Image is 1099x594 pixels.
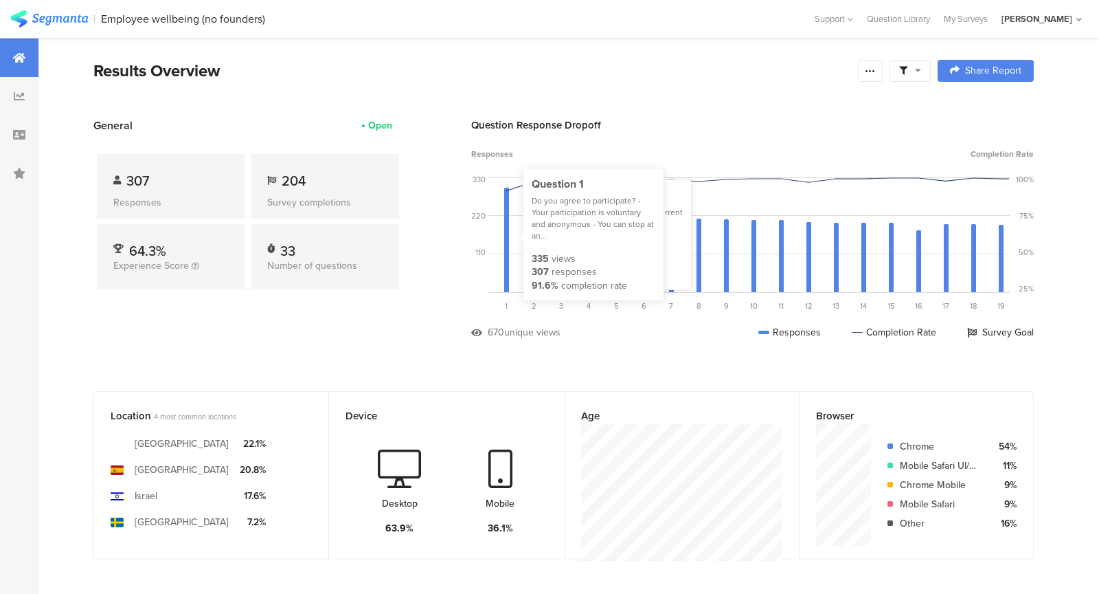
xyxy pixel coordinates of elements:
span: 8 [696,300,701,311]
div: Employee wellbeing (no founders) [101,12,265,25]
span: General [93,118,133,133]
div: Chrome [900,439,982,454]
div: [GEOGRAPHIC_DATA] [135,515,229,529]
div: 54% [993,439,1017,454]
span: 307 [126,170,149,191]
div: Browser [816,408,994,423]
span: 18 [970,300,977,311]
span: 64.3% [129,241,166,261]
div: [GEOGRAPHIC_DATA] [135,463,229,477]
div: Completion Rate [852,325,936,340]
div: Survey Goal [967,325,1034,340]
div: 220 [471,210,486,221]
span: 13 [832,300,839,311]
div: Responses [113,195,229,210]
div: Device [345,408,524,423]
div: Mobile Safari UI/WKWebView [900,459,982,473]
div: Location [111,408,289,423]
div: 50% [1019,247,1034,258]
div: 307 [532,265,549,279]
div: | [93,11,95,27]
div: Other [900,516,982,531]
span: 204 [282,170,306,191]
span: Experience Score [113,258,189,273]
div: 16% [993,516,1017,531]
div: 36.1% [488,521,513,536]
div: 17.6% [240,489,266,503]
span: Number of questions [267,258,357,273]
div: 100% [1016,174,1034,185]
div: Chrome Mobile [900,478,982,492]
span: 14 [860,300,867,311]
div: [GEOGRAPHIC_DATA] [135,437,229,451]
div: Support [815,8,853,30]
div: Question 1 [532,177,655,192]
div: unique views [504,325,560,340]
div: Age [581,408,760,423]
div: Results Overview [93,58,851,83]
div: 7.2% [240,515,266,529]
img: segmanta logo [10,10,88,27]
div: Mobile [486,496,514,511]
span: 6 [642,300,646,311]
div: 670 [488,325,504,340]
span: 19 [997,300,1005,311]
div: 75% [1019,210,1034,221]
div: Israel [135,489,157,503]
span: 9 [724,300,729,311]
div: 20.8% [240,463,266,477]
span: Share Report [965,66,1021,76]
div: 110 [475,247,486,258]
div: 9% [993,497,1017,511]
span: 15 [887,300,895,311]
div: responses [552,265,597,279]
div: 22.1% [240,437,266,451]
div: Question Response Dropoff [471,118,1034,133]
span: Responses [471,148,513,160]
span: 5 [614,300,619,311]
a: My Surveys [937,12,995,25]
div: 25% [1019,283,1034,294]
span: 4 most common locations [154,411,236,422]
span: 3 [559,300,563,311]
a: Question Library [860,12,937,25]
div: 91.6% [532,279,558,293]
span: 17 [942,300,949,311]
span: 4 [587,300,591,311]
div: Desktop [382,496,418,511]
span: 10 [750,300,758,311]
div: Do you agree to participate? - Your participation is voluntary and anonymous - You can stop at an... [532,195,655,241]
div: Open [368,118,392,133]
span: 12 [805,300,813,311]
span: 1 [505,300,508,311]
div: views [552,252,576,266]
span: Completion Rate [971,148,1034,160]
div: Responses [758,325,821,340]
div: Survey completions [267,195,383,210]
span: 11 [778,300,784,311]
span: 7 [669,300,673,311]
div: 330 [473,174,486,185]
div: 11% [993,459,1017,473]
div: 9% [993,478,1017,492]
div: 63.9% [385,521,413,536]
div: Mobile Safari [900,497,982,511]
div: 335 [532,252,549,266]
div: completion rate [561,279,627,293]
div: 33 [280,241,295,254]
span: 16 [915,300,922,311]
div: [PERSON_NAME] [1001,12,1072,25]
span: 2 [532,300,536,311]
